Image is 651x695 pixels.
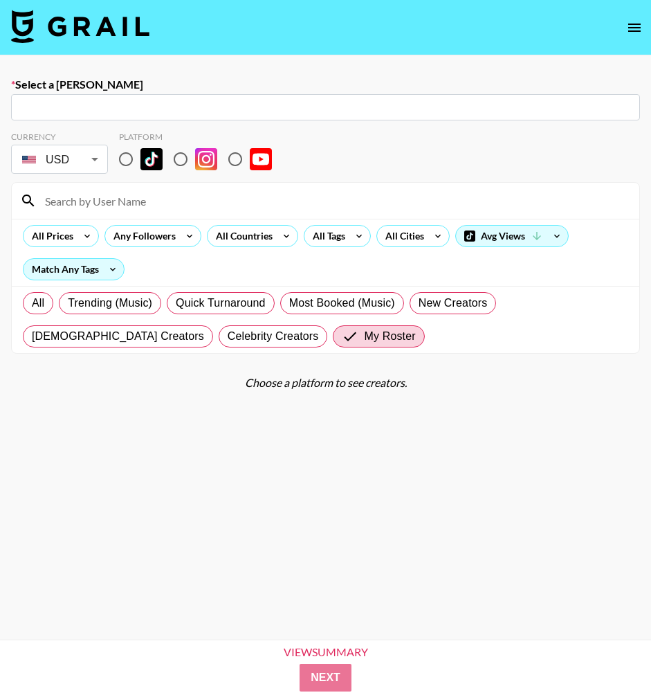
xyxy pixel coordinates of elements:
span: Most Booked (Music) [289,295,395,312]
div: Currency [11,132,108,142]
button: open drawer [621,14,648,42]
div: View Summary [272,646,380,658]
span: Celebrity Creators [228,328,319,345]
span: Trending (Music) [68,295,152,312]
span: Quick Turnaround [176,295,266,312]
img: YouTube [250,148,272,170]
span: All [32,295,44,312]
div: Match Any Tags [24,259,124,280]
input: Search by User Name [37,190,631,212]
img: TikTok [140,148,163,170]
div: All Tags [304,226,348,246]
span: My Roster [364,328,415,345]
div: All Cities [377,226,427,246]
button: Next [300,664,351,692]
div: Any Followers [105,226,178,246]
img: Instagram [195,148,217,170]
img: Grail Talent [11,10,149,43]
div: All Prices [24,226,76,246]
div: Platform [119,132,283,142]
span: New Creators [419,295,488,312]
div: Avg Views [456,226,568,246]
div: USD [14,147,105,172]
div: Choose a platform to see creators. [11,376,640,390]
label: Select a [PERSON_NAME] [11,78,640,91]
div: All Countries [208,226,275,246]
span: [DEMOGRAPHIC_DATA] Creators [32,328,204,345]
